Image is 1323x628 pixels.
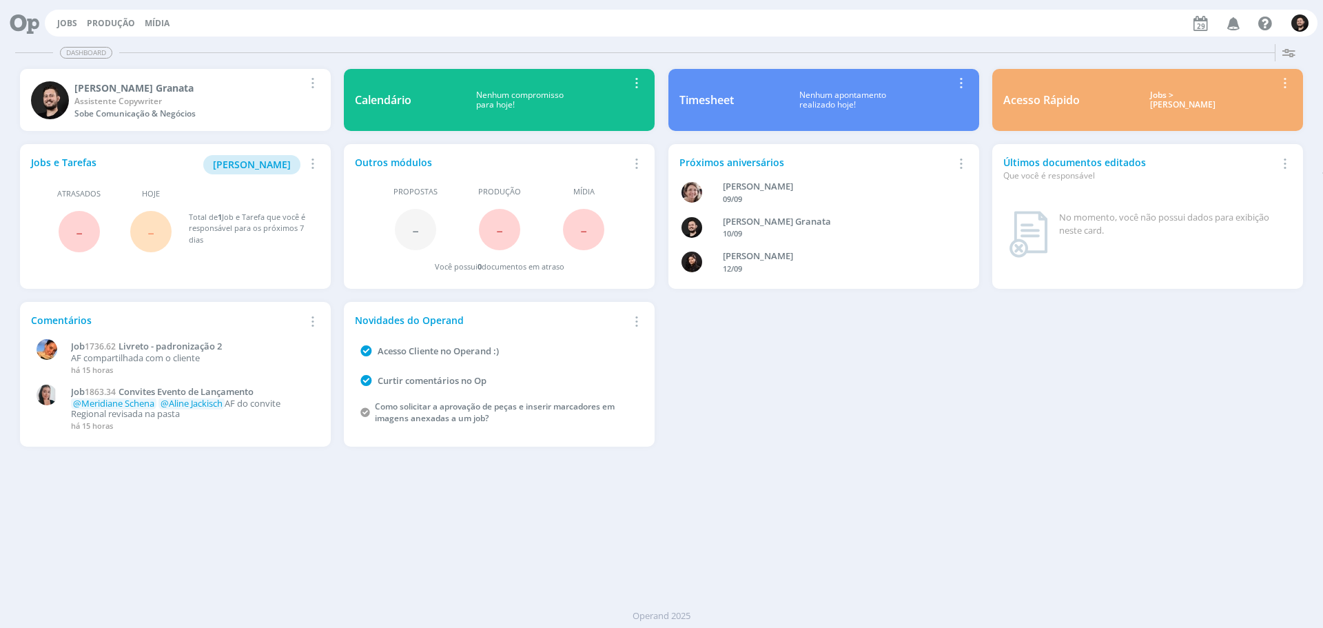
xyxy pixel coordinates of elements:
[378,374,486,387] a: Curtir comentários no Op
[31,155,304,174] div: Jobs e Tarefas
[60,47,112,59] span: Dashboard
[57,17,77,29] a: Jobs
[53,18,81,29] button: Jobs
[218,212,222,222] span: 1
[141,18,174,29] button: Mídia
[73,397,154,409] span: @Meridiane Schena
[31,313,304,327] div: Comentários
[580,214,587,244] span: -
[189,212,306,246] div: Total de Job e Tarefa que você é responsável para os próximos 7 dias
[412,214,419,244] span: -
[668,69,979,131] a: TimesheetNenhum apontamentorealizado hoje!
[1291,14,1309,32] img: B
[734,90,952,110] div: Nenhum apontamento realizado hoje!
[679,155,952,170] div: Próximos aniversários
[142,188,160,200] span: Hoje
[76,216,83,246] span: -
[1291,11,1309,35] button: B
[375,401,615,424] a: Como solicitar a aprovação de peças e inserir marcadores em imagens anexadas a um job?
[74,81,304,95] div: Bruno Corralo Granata
[1003,155,1276,182] div: Últimos documentos editados
[119,385,254,398] span: Convites Evento de Lançamento
[119,340,222,352] span: Livreto - padronização 2
[57,188,101,200] span: Atrasados
[411,90,628,110] div: Nenhum compromisso para hoje!
[147,216,154,246] span: -
[37,339,57,360] img: L
[85,386,116,398] span: 1863.34
[355,313,628,327] div: Novidades do Operand
[71,421,113,431] span: há 15 horas
[85,341,116,352] span: 1736.62
[1090,90,1276,110] div: Jobs > [PERSON_NAME]
[213,158,291,171] span: [PERSON_NAME]
[681,252,702,272] img: L
[71,398,312,420] p: AF do convite Regional revisada na pasta
[31,81,69,119] img: B
[71,387,312,398] a: Job1863.34Convites Evento de Lançamento
[723,263,742,274] span: 12/09
[20,69,331,131] a: B[PERSON_NAME] GranataAssistente CopywriterSobe Comunicação & Negócios
[1003,170,1276,182] div: Que você é responsável
[74,95,304,108] div: Assistente Copywriter
[87,17,135,29] a: Produção
[573,186,595,198] span: Mídia
[161,397,223,409] span: @Aline Jackisch
[71,365,113,375] span: há 15 horas
[723,215,946,229] div: Bruno Corralo Granata
[723,228,742,239] span: 10/09
[74,108,304,120] div: Sobe Comunicação & Negócios
[203,157,300,170] a: [PERSON_NAME]
[71,341,312,352] a: Job1736.62Livreto - padronização 2
[393,186,438,198] span: Propostas
[83,18,139,29] button: Produção
[435,261,564,273] div: Você possui documentos em atraso
[1003,92,1080,108] div: Acesso Rápido
[496,214,503,244] span: -
[1009,211,1048,258] img: dashboard_not_found.png
[681,217,702,238] img: B
[681,182,702,203] img: A
[355,155,628,170] div: Outros módulos
[723,194,742,204] span: 09/09
[1059,211,1286,238] div: No momento, você não possui dados para exibição neste card.
[723,180,946,194] div: Aline Beatriz Jackisch
[37,385,57,405] img: C
[145,17,170,29] a: Mídia
[723,250,946,263] div: Luana da Silva de Andrade
[203,155,300,174] button: [PERSON_NAME]
[71,353,312,364] p: AF compartilhada com o cliente
[378,345,499,357] a: Acesso Cliente no Operand :)
[478,186,521,198] span: Produção
[355,92,411,108] div: Calendário
[478,261,482,272] span: 0
[679,92,734,108] div: Timesheet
